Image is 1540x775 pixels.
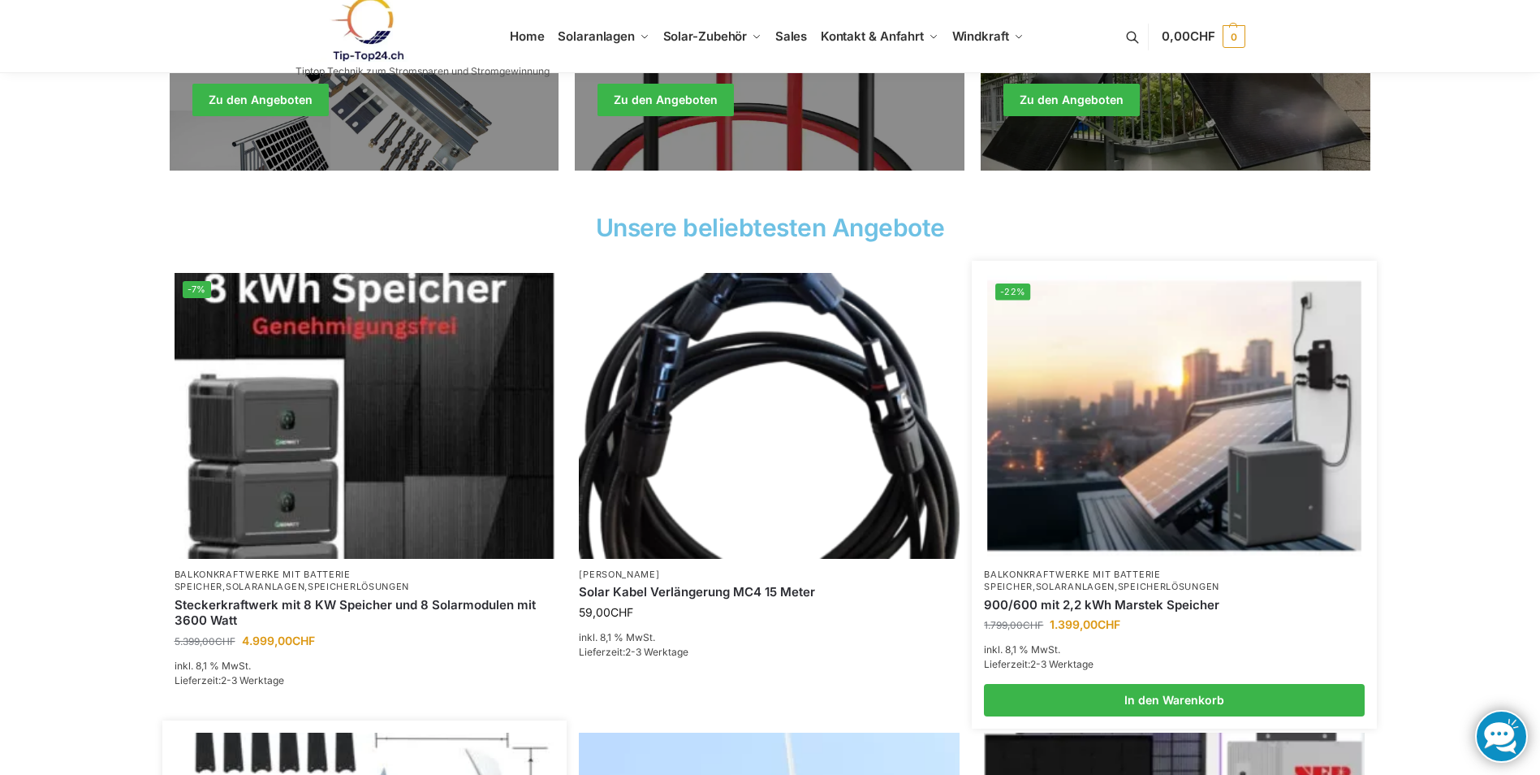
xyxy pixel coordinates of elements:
[175,659,555,673] p: inkl. 8,1 % MwSt.
[1050,617,1120,631] bdi: 1.399,00
[579,646,688,658] span: Lieferzeit:
[625,646,688,658] span: 2-3 Werktage
[175,674,284,686] span: Lieferzeit:
[984,684,1365,717] a: In den Warenkorb legen: „900/600 mit 2,2 kWh Marstek Speicher“
[1030,658,1094,670] span: 2-3 Werktage
[579,569,659,580] a: [PERSON_NAME]
[175,597,555,629] a: Steckerkraftwerk mit 8 KW Speicher und 8 Solarmodulen mit 3600 Watt
[981,8,1370,171] a: Winter Jackets
[579,273,960,559] a: Solar-Verlängerungskabel
[175,569,555,594] p: , ,
[984,597,1365,613] a: 900/600 mit 2,2 kWh Marstek Speicher
[170,8,559,171] a: Holiday Style
[579,605,633,619] bdi: 59,00
[226,581,304,592] a: Solaranlagen
[1162,28,1214,44] span: 0,00
[175,569,351,592] a: Balkonkraftwerke mit Batterie Speicher
[242,634,315,647] bdi: 4.999,00
[558,28,635,44] span: Solaranlagen
[984,569,1365,594] p: , ,
[1023,619,1043,631] span: CHF
[952,28,1009,44] span: Windkraft
[579,273,960,559] img: Home 6
[984,658,1094,670] span: Lieferzeit:
[1162,12,1245,61] a: 0,00CHF 0
[579,584,960,600] a: Solar Kabel Verlängerung MC4 15 Meter
[292,634,315,647] span: CHF
[1036,581,1115,592] a: Solaranlagen
[610,605,633,619] span: CHF
[1118,581,1219,592] a: Speicherlösungen
[984,619,1043,631] bdi: 1.799,00
[988,275,1361,556] a: -22%Balkonkraftwerk mit Marstek Speicher
[775,28,808,44] span: Sales
[984,569,1160,592] a: Balkonkraftwerke mit Batterie Speicher
[575,8,964,171] a: Holiday Style
[170,215,1371,240] h2: Unsere beliebtesten Angebote
[308,581,409,592] a: Speicherlösungen
[1190,28,1215,44] span: CHF
[175,273,555,559] img: Home 5
[215,635,235,647] span: CHF
[984,643,1365,657] p: inkl. 8,1 % MwSt.
[663,28,748,44] span: Solar-Zubehör
[221,674,284,686] span: 2-3 Werktage
[1098,617,1120,631] span: CHF
[579,630,960,645] p: inkl. 8,1 % MwSt.
[988,275,1361,556] img: Home 7
[821,28,924,44] span: Kontakt & Anfahrt
[1223,25,1245,48] span: 0
[175,273,555,559] a: -7%Steckerkraftwerk mit 8 KW Speicher und 8 Solarmodulen mit 3600 Watt
[175,635,235,647] bdi: 5.399,00
[295,67,550,76] p: Tiptop Technik zum Stromsparen und Stromgewinnung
